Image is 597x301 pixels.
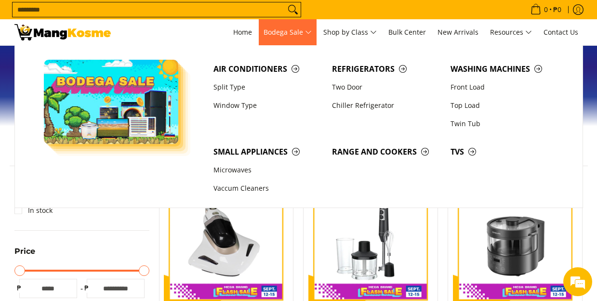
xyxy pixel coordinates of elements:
[209,60,327,78] a: Air Conditioners
[14,248,35,255] span: Price
[44,60,179,144] img: Bodega Sale
[446,143,564,161] a: TVs
[209,78,327,96] a: Split Type
[264,26,312,39] span: Bodega Sale
[209,180,327,198] a: Vaccum Cleaners
[327,78,446,96] a: Two Door
[14,203,53,218] a: In stock
[318,19,382,45] a: Shop by Class
[259,19,317,45] a: Bodega Sale
[327,143,446,161] a: Range and Cookers
[490,26,532,39] span: Resources
[539,19,583,45] a: Contact Us
[388,27,426,37] span: Bulk Center
[14,248,35,262] summary: Open
[50,54,162,66] div: Chat with us now
[438,27,478,37] span: New Arrivals
[56,90,133,187] span: We're online!
[14,283,24,293] span: ₱
[285,2,301,17] button: Search
[446,115,564,133] a: Twin Tub
[446,96,564,115] a: Top Load
[552,6,563,13] span: ₱0
[120,19,583,45] nav: Main Menu
[158,5,181,28] div: Minimize live chat window
[327,96,446,115] a: Chiller Refrigerator
[209,161,327,180] a: Microwaves
[213,146,322,158] span: Small Appliances
[228,19,257,45] a: Home
[327,60,446,78] a: Refrigerators
[544,27,578,37] span: Contact Us
[209,143,327,161] a: Small Appliances
[528,4,564,15] span: •
[213,63,322,75] span: Air Conditioners
[14,24,111,40] img: MANG KOSME MEGA BRAND FLASH SALE: September 12-15, 2025 l Mang Kosme
[446,60,564,78] a: Washing Machines
[332,63,441,75] span: Refrigerators
[323,26,377,39] span: Shop by Class
[543,6,549,13] span: 0
[384,19,431,45] a: Bulk Center
[233,27,252,37] span: Home
[446,78,564,96] a: Front Load
[332,146,441,158] span: Range and Cookers
[433,19,483,45] a: New Arrivals
[451,63,559,75] span: Washing Machines
[5,199,184,233] textarea: Type your message and hit 'Enter'
[209,96,327,115] a: Window Type
[451,146,559,158] span: TVs
[82,283,92,293] span: ₱
[485,19,537,45] a: Resources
